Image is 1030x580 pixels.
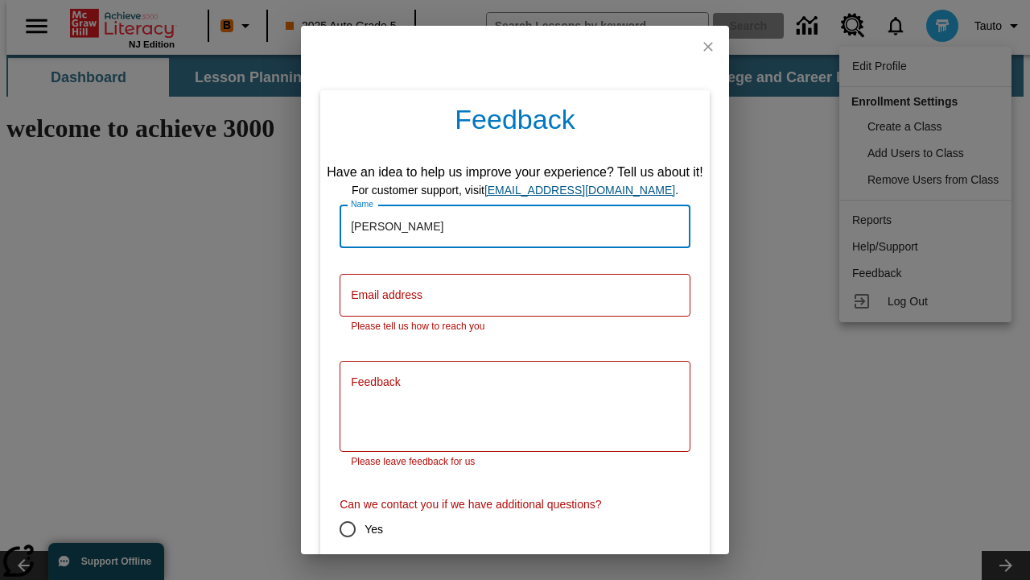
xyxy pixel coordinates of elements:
[687,26,729,68] button: close
[327,163,703,182] div: Have an idea to help us improve your experience? Tell us about it!
[351,319,679,335] p: Please tell us how to reach you
[351,454,679,470] p: Please leave feedback for us
[327,182,703,199] div: For customer support, visit .
[351,198,373,210] label: Name
[365,521,383,538] span: Yes
[320,90,710,156] h4: Feedback
[340,512,690,580] div: contact-permission
[484,184,675,197] a: support, will open in new browser tab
